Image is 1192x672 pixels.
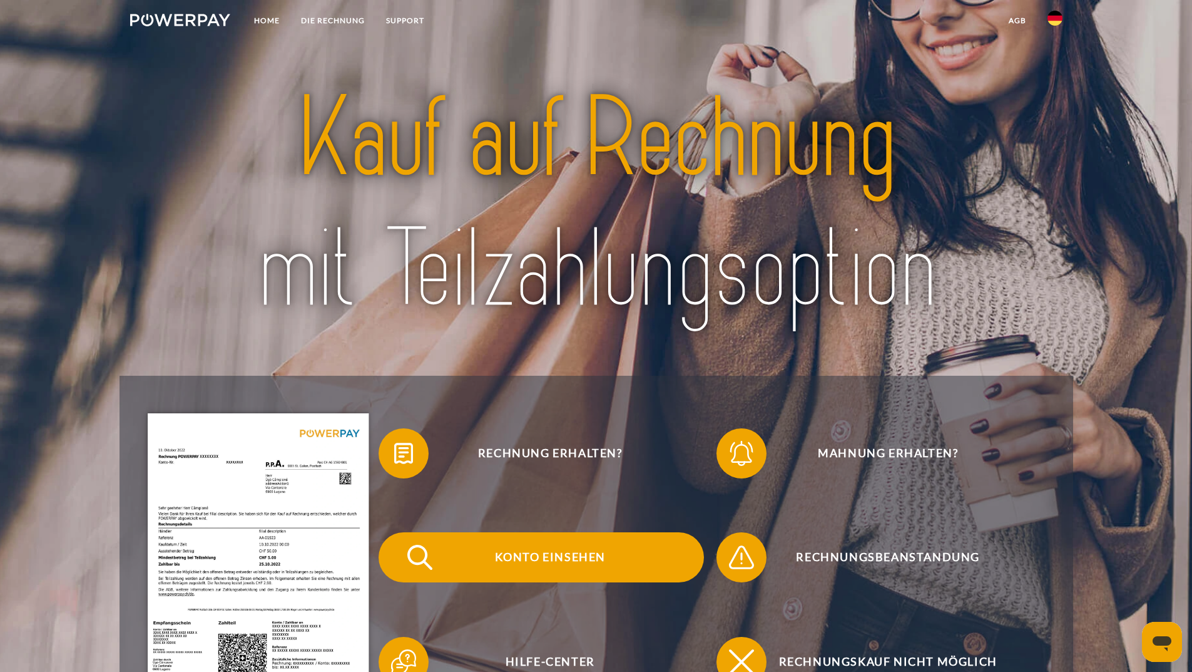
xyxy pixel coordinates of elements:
[1047,11,1062,26] img: de
[397,532,703,582] span: Konto einsehen
[1142,622,1182,662] iframe: Schaltfläche zum Öffnen des Messaging-Fensters
[726,438,757,469] img: qb_bell.svg
[735,532,1041,582] span: Rechnungsbeanstandung
[735,428,1041,478] span: Mahnung erhalten?
[397,428,703,478] span: Rechnung erhalten?
[379,428,704,478] button: Rechnung erhalten?
[243,9,290,32] a: Home
[726,542,757,573] img: qb_warning.svg
[998,9,1037,32] a: agb
[176,67,1016,341] img: title-powerpay_de.svg
[388,438,419,469] img: qb_bill.svg
[379,532,704,582] button: Konto einsehen
[375,9,435,32] a: SUPPORT
[404,542,436,573] img: qb_search.svg
[290,9,375,32] a: DIE RECHNUNG
[716,532,1042,582] button: Rechnungsbeanstandung
[716,428,1042,478] button: Mahnung erhalten?
[130,14,231,26] img: logo-powerpay-white.svg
